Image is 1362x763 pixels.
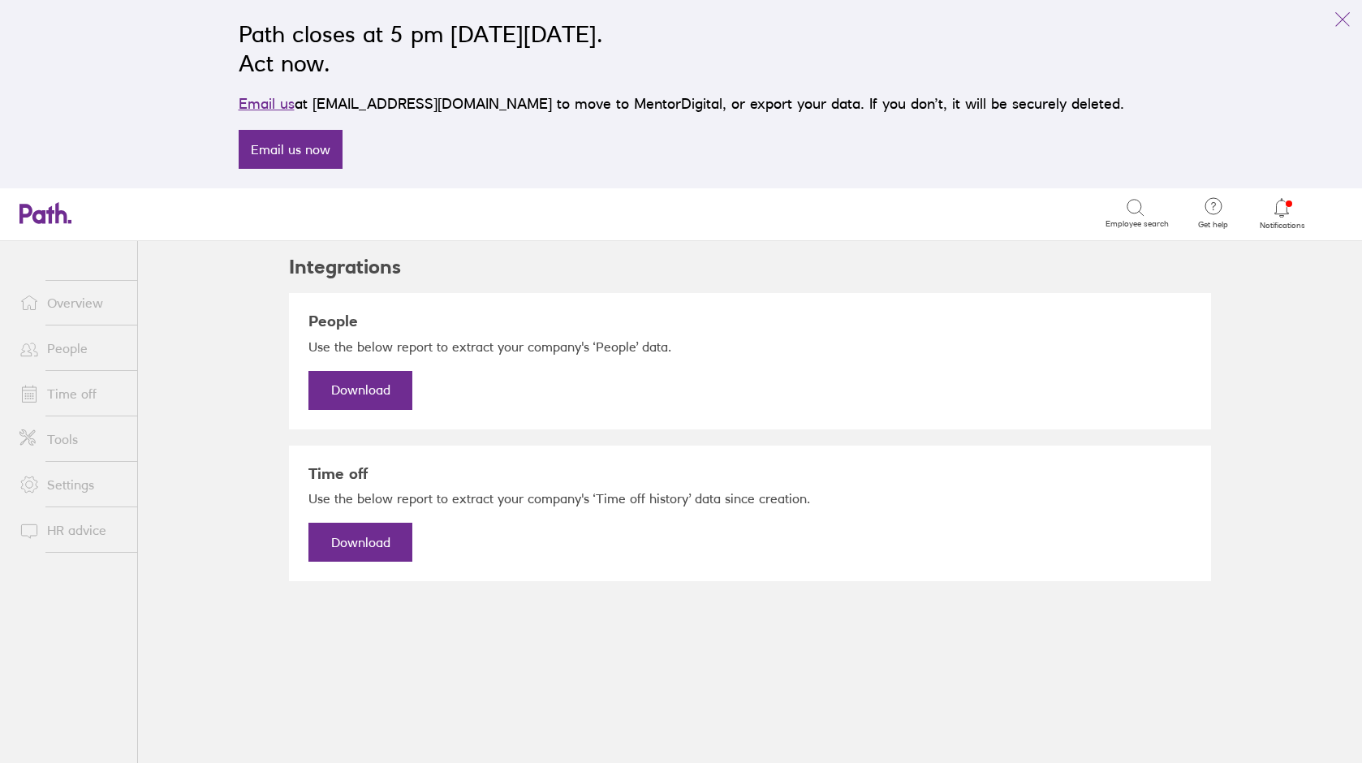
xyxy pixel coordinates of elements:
a: Email us [239,95,295,112]
a: Overview [6,287,137,319]
span: Notifications [1256,221,1308,231]
p: Use the below report to extract your company's ‘People’ data. [308,338,1192,355]
a: Download [308,523,412,562]
a: Time off [6,377,137,410]
h2: Integrations [289,241,401,293]
a: Download [308,371,412,410]
a: Settings [6,468,137,501]
span: Employee search [1106,219,1169,229]
h3: People [308,313,1192,330]
a: Email us now [239,130,343,169]
p: Use the below report to extract your company's ‘Time off history’ data since creation. [308,490,1192,507]
div: Search [182,205,223,220]
h3: Time off [308,465,1192,483]
p: at [EMAIL_ADDRESS][DOMAIN_NAME] to move to MentorDigital, or export your data. If you don’t, it w... [239,93,1124,115]
h2: Path closes at 5 pm [DATE][DATE]. Act now. [239,19,1124,78]
a: Tools [6,423,137,455]
span: Get help [1187,220,1239,230]
a: Notifications [1256,196,1308,231]
a: People [6,332,137,364]
a: HR advice [6,514,137,546]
